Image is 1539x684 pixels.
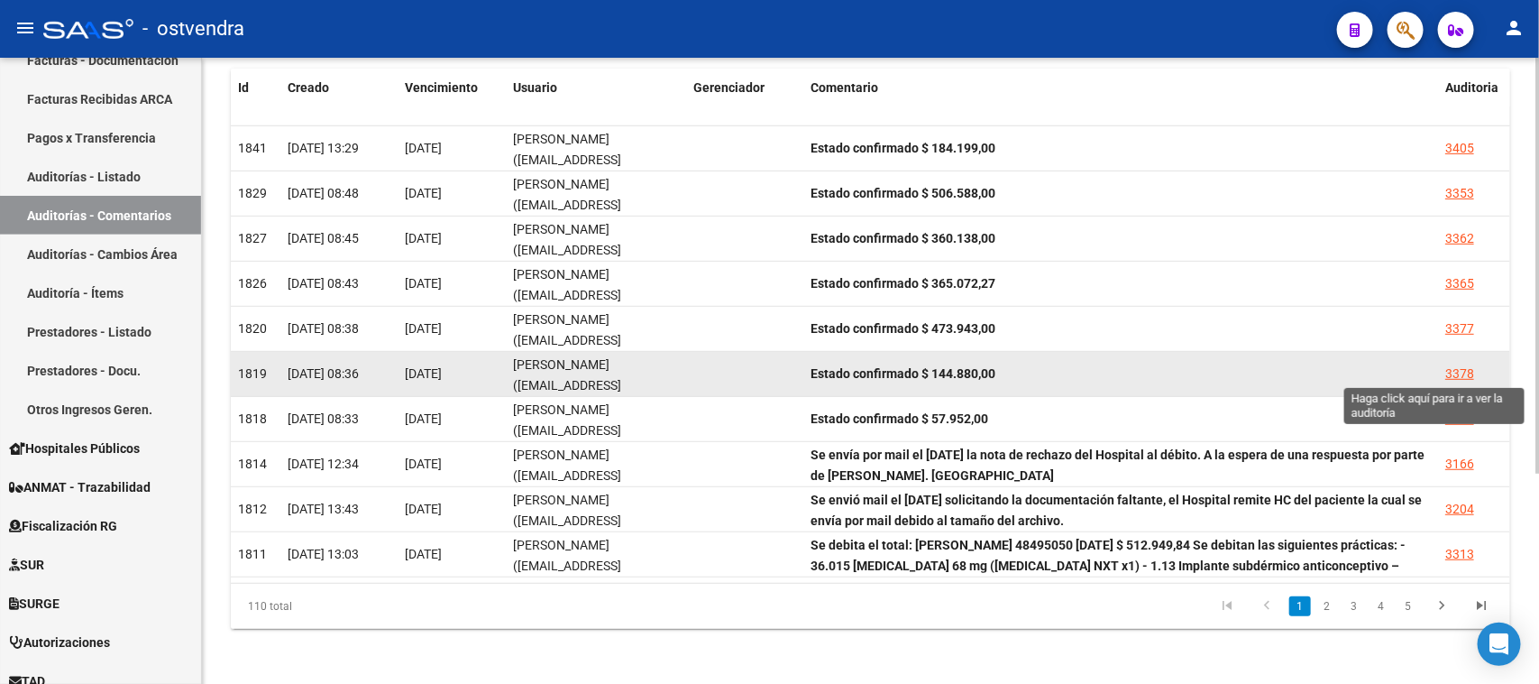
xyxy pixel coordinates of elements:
[1445,183,1474,204] div: 3353
[811,448,1424,483] strong: Se envía por mail el [DATE] la nota de rechazo del Hospital al débito. A la espera de una respues...
[1438,69,1510,107] datatable-header-cell: Auditoria
[288,80,329,95] span: Creado
[238,141,267,155] span: 1841
[513,267,621,323] span: [PERSON_NAME] ([EMAIL_ADDRESS][DOMAIN_NAME])
[405,231,442,245] span: [DATE]
[288,411,359,426] span: [DATE] 08:33
[9,477,151,497] span: ANMAT - Trazabilidad
[513,222,621,278] span: [PERSON_NAME] ([EMAIL_ADDRESS][DOMAIN_NAME])
[811,321,995,336] strong: Estado confirmado $ 473.943,00
[1314,591,1341,622] li: page 2
[398,69,506,107] datatable-header-cell: Vencimiento
[405,411,442,426] span: [DATE]
[238,276,267,291] span: 1826
[9,633,110,652] span: Autorizaciones
[288,457,359,471] span: [DATE] 12:34
[405,186,442,200] span: [DATE]
[811,231,995,245] strong: Estado confirmado $ 360.138,00
[238,411,267,426] span: 1818
[1464,596,1498,616] a: go to last page
[811,80,878,95] span: Comentario
[693,80,765,95] span: Gerenciador
[405,276,442,291] span: [DATE]
[513,357,621,413] span: [PERSON_NAME] ([EMAIL_ADDRESS][DOMAIN_NAME])
[1478,623,1521,666] div: Open Intercom Messenger
[1316,596,1338,616] a: 2
[231,584,483,629] div: 110 total
[811,411,988,426] strong: Estado confirmado $ 57.952,00
[238,231,267,245] span: 1827
[1368,591,1395,622] li: page 4
[238,366,267,381] span: 1819
[288,186,359,200] span: [DATE] 08:48
[238,80,249,95] span: Id
[513,538,621,594] span: [PERSON_NAME] ([EMAIL_ADDRESS][DOMAIN_NAME])
[288,547,359,561] span: [DATE] 13:03
[405,502,442,516] span: [DATE]
[811,186,995,200] strong: Estado confirmado $ 506.588,00
[1210,596,1244,616] a: go to first page
[1445,273,1474,294] div: 3365
[1445,319,1474,339] div: 3377
[1503,17,1525,39] mat-icon: person
[238,457,267,471] span: 1814
[9,439,140,458] span: Hospitales Públicos
[14,17,36,39] mat-icon: menu
[238,502,267,516] span: 1812
[1370,596,1392,616] a: 4
[405,547,442,561] span: [DATE]
[811,276,995,291] strong: Estado confirmado $ 365.072,27
[1445,409,1474,430] div: 3379
[288,231,359,245] span: [DATE] 08:45
[811,538,1406,594] strong: Se debita el total: [PERSON_NAME] 48495050 [DATE] $ 512.949,84 Se debitan las siguientes práctica...
[1341,591,1368,622] li: page 3
[288,366,359,381] span: [DATE] 08:36
[1397,596,1419,616] a: 5
[513,177,621,233] span: [PERSON_NAME] ([EMAIL_ADDRESS][DOMAIN_NAME])
[686,69,803,107] datatable-header-cell: Gerenciador
[288,141,359,155] span: [DATE] 13:29
[405,321,442,336] span: [DATE]
[811,141,995,155] strong: Estado confirmado $ 184.199,00
[513,80,557,95] span: Usuario
[9,594,60,614] span: SURGE
[288,502,359,516] span: [DATE] 13:43
[1424,596,1459,616] a: go to next page
[405,366,442,381] span: [DATE]
[1445,544,1474,565] div: 3313
[238,186,267,200] span: 1829
[238,321,267,336] span: 1820
[1445,364,1474,384] div: 3378
[1445,454,1474,475] div: 3166
[1445,228,1474,249] div: 3362
[1289,596,1311,616] a: 1
[1250,596,1284,616] a: go to previous page
[1343,596,1365,616] a: 3
[405,457,442,471] span: [DATE]
[231,69,280,107] datatable-header-cell: Id
[288,321,359,336] span: [DATE] 08:38
[513,493,621,549] span: [PERSON_NAME] ([EMAIL_ADDRESS][DOMAIN_NAME])
[142,9,244,49] span: - ostvendra
[513,402,621,458] span: [PERSON_NAME] ([EMAIL_ADDRESS][DOMAIN_NAME])
[1445,138,1474,159] div: 3405
[405,80,478,95] span: Vencimiento
[811,366,995,381] strong: Estado confirmado $ 144.880,00
[513,448,621,504] span: [PERSON_NAME] ([EMAIL_ADDRESS][DOMAIN_NAME])
[9,516,117,536] span: Fiscalización RG
[238,547,267,561] span: 1811
[1445,80,1498,95] span: Auditoria
[1445,499,1474,520] div: 3204
[803,69,1438,107] datatable-header-cell: Comentario
[811,493,1422,528] strong: Se envió mail el [DATE] solicitando la documentación faltante, el Hospital remite HC del paciente...
[513,132,621,188] span: [PERSON_NAME] ([EMAIL_ADDRESS][DOMAIN_NAME])
[506,69,686,107] datatable-header-cell: Usuario
[288,276,359,291] span: [DATE] 08:43
[405,141,442,155] span: [DATE]
[9,555,44,575] span: SUR
[1287,591,1314,622] li: page 1
[513,312,621,368] span: [PERSON_NAME] ([EMAIL_ADDRESS][DOMAIN_NAME])
[280,69,398,107] datatable-header-cell: Creado
[1395,591,1422,622] li: page 5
